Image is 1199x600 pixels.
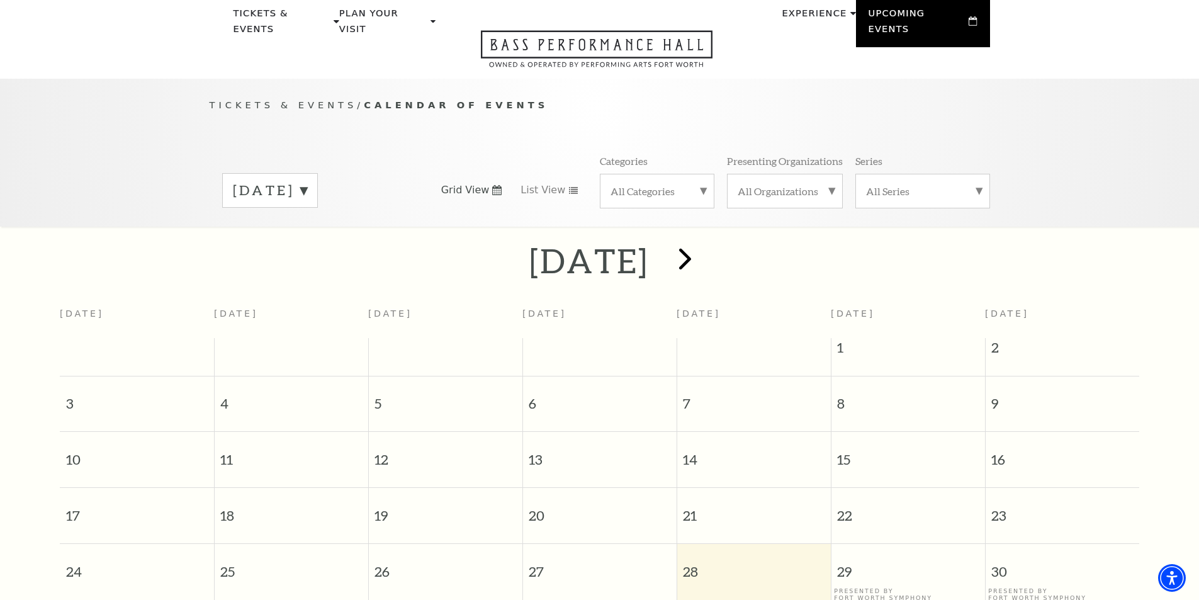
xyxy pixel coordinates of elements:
span: 9 [986,376,1140,420]
label: All Organizations [738,184,832,198]
p: Tickets & Events [234,6,331,44]
span: Grid View [441,183,490,197]
span: 27 [523,544,677,587]
span: 24 [60,544,214,587]
th: [DATE] [677,301,831,338]
span: 26 [369,544,522,587]
span: 17 [60,488,214,531]
span: 10 [60,432,214,475]
p: Presenting Organizations [727,154,843,167]
span: List View [521,183,565,197]
div: Accessibility Menu [1158,564,1186,592]
p: Categories [600,154,648,167]
span: 15 [831,432,985,475]
span: [DATE] [985,308,1029,319]
p: Experience [782,6,847,28]
label: [DATE] [233,181,307,200]
span: 16 [986,432,1140,475]
span: 20 [523,488,677,531]
span: Tickets & Events [210,99,357,110]
span: 19 [369,488,522,531]
span: Calendar of Events [364,99,548,110]
span: 18 [215,488,368,531]
th: [DATE] [214,301,368,338]
span: 3 [60,376,214,420]
span: 6 [523,376,677,420]
th: [DATE] [522,301,677,338]
th: [DATE] [60,301,214,338]
button: next [660,239,706,283]
th: [DATE] [368,301,522,338]
span: 21 [677,488,831,531]
p: Plan Your Visit [339,6,427,44]
p: Upcoming Events [869,6,966,44]
p: Series [855,154,882,167]
span: 14 [677,432,831,475]
span: [DATE] [831,308,875,319]
span: 4 [215,376,368,420]
span: 1 [831,338,985,363]
span: 11 [215,432,368,475]
span: 8 [831,376,985,420]
span: 30 [986,544,1140,587]
span: 28 [677,544,831,587]
label: All Categories [611,184,704,198]
span: 23 [986,488,1140,531]
a: Open this option [436,30,758,79]
span: 12 [369,432,522,475]
p: / [210,98,990,113]
span: 13 [523,432,677,475]
h2: [DATE] [529,241,648,281]
span: 25 [215,544,368,587]
label: All Series [866,184,979,198]
span: 29 [831,544,985,587]
span: 5 [369,376,522,420]
span: 22 [831,488,985,531]
span: 2 [986,338,1140,363]
span: 7 [677,376,831,420]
